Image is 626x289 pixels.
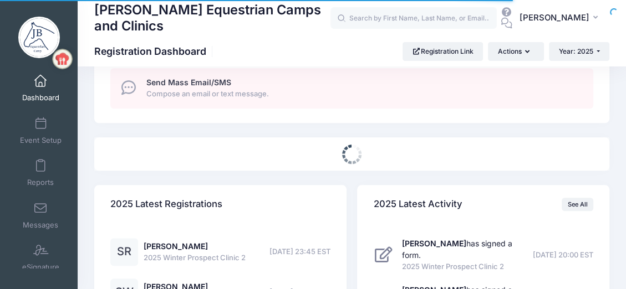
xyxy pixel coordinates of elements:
h1: [PERSON_NAME] Equestrian Camps and Clinics [94,1,330,35]
input: Search by First Name, Last Name, or Email... [330,7,497,29]
span: 2025 Winter Prospect Clinic 2 [144,252,246,264]
span: Send Mass Email/SMS [146,78,231,87]
a: Reports [14,153,67,192]
button: [PERSON_NAME] [512,6,609,31]
h1: Registration Dashboard [94,45,216,57]
a: Registration Link [403,42,483,61]
a: eSignature [14,238,67,277]
button: Actions [488,42,543,61]
span: Messages [23,220,58,230]
a: Messages [14,196,67,235]
span: Compose an email or text message. [146,89,581,100]
a: [PERSON_NAME] [144,241,208,251]
h4: 2025 Latest Registrations [110,189,222,220]
span: Year: 2025 [559,47,593,55]
a: Event Setup [14,111,67,150]
img: Jessica Braswell Equestrian Camps and Clinics [18,17,60,58]
a: Dashboard [14,69,67,107]
span: [DATE] 20:00 EST [533,250,593,261]
span: eSignature [22,263,59,272]
strong: [PERSON_NAME] [402,239,466,248]
h4: 2025 Latest Activity [374,189,462,220]
a: [PERSON_NAME]has signed a form. [402,239,512,260]
span: [PERSON_NAME] [520,12,589,24]
a: SR [110,247,138,257]
a: See All [562,198,593,211]
button: Year: 2025 [549,42,609,61]
span: 2025 Winter Prospect Clinic 2 [402,261,530,272]
span: Event Setup [20,136,62,145]
a: Send Mass Email/SMS Compose an email or text message. [110,68,593,109]
span: Reports [27,178,54,188]
div: SR [110,238,138,266]
span: Dashboard [22,94,59,103]
span: [DATE] 23:45 EST [269,246,330,257]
